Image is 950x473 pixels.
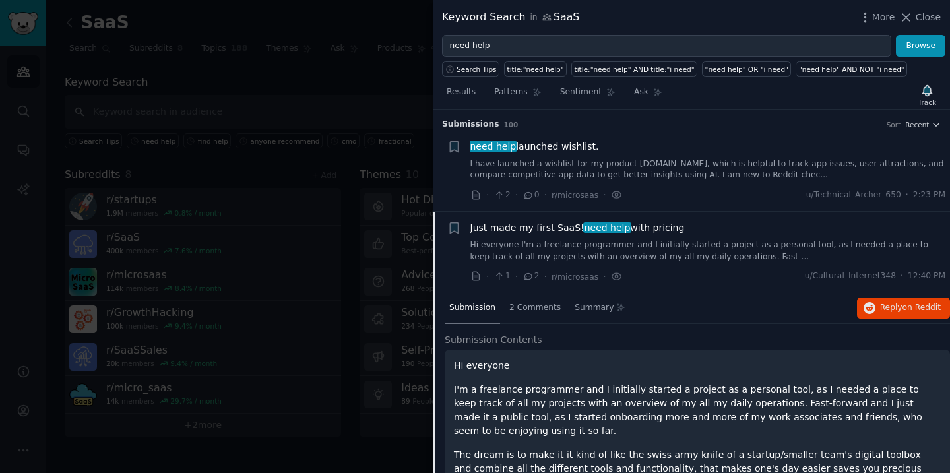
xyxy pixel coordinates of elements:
[902,303,941,312] span: on Reddit
[509,302,561,314] span: 2 Comments
[449,302,495,314] span: Submission
[470,158,946,181] a: I have launched a wishlist for my product [DOMAIN_NAME], which is helpful to track app issues, us...
[552,272,598,282] span: r/microsaas
[603,270,606,284] span: ·
[530,12,537,24] span: in
[905,120,929,129] span: Recent
[916,11,941,24] span: Close
[575,302,614,314] span: Summary
[858,11,895,24] button: More
[486,188,489,202] span: ·
[634,86,649,98] span: Ask
[447,86,476,98] span: Results
[908,270,945,282] span: 12:40 PM
[575,65,695,74] div: title:"need help" AND title:"i need"
[470,140,599,154] a: need helplaunched wishlist.
[906,189,908,201] span: ·
[552,191,598,200] span: r/microsaas
[470,140,599,154] span: launched wishlist.
[454,359,941,373] p: Hi everyone
[583,222,631,233] span: need help
[560,86,602,98] span: Sentiment
[469,141,517,152] span: need help
[454,383,941,438] p: I'm a freelance programmer and I initially started a project as a personal tool, as I needed a pl...
[896,35,945,57] button: Browse
[872,11,895,24] span: More
[442,35,891,57] input: Try a keyword related to your business
[629,82,667,109] a: Ask
[515,188,518,202] span: ·
[913,189,945,201] span: 2:23 PM
[504,121,519,129] span: 100
[490,82,546,109] a: Patterns
[806,189,901,201] span: u/Technical_Archer_650
[880,302,941,314] span: Reply
[442,82,480,109] a: Results
[470,221,685,235] a: Just made my first SaaS!need helpwith pricing
[905,120,941,129] button: Recent
[442,119,499,131] span: Submission s
[571,61,697,77] a: title:"need help" AND title:"i need"
[522,270,539,282] span: 2
[445,333,542,347] span: Submission Contents
[493,189,510,201] span: 2
[887,120,901,129] div: Sort
[470,221,685,235] span: Just made my first SaaS! with pricing
[493,270,510,282] span: 1
[796,61,907,77] a: "need help" AND NOT "i need"
[507,65,564,74] div: title:"need help"
[515,270,518,284] span: ·
[705,65,788,74] div: "need help" OR "i need"
[805,270,896,282] span: u/Cultural_Internet348
[442,61,499,77] button: Search Tips
[544,270,547,284] span: ·
[555,82,620,109] a: Sentiment
[457,65,497,74] span: Search Tips
[504,61,567,77] a: title:"need help"
[486,270,489,284] span: ·
[442,9,579,26] div: Keyword Search SaaS
[470,239,946,263] a: Hi everyone I'm a freelance programmer and I initially started a project as a personal tool, as I...
[899,11,941,24] button: Close
[918,98,936,107] div: Track
[603,188,606,202] span: ·
[494,86,527,98] span: Patterns
[544,188,547,202] span: ·
[702,61,791,77] a: "need help" OR "i need"
[522,189,539,201] span: 0
[901,270,903,282] span: ·
[914,81,941,109] button: Track
[857,298,950,319] button: Replyon Reddit
[799,65,904,74] div: "need help" AND NOT "i need"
